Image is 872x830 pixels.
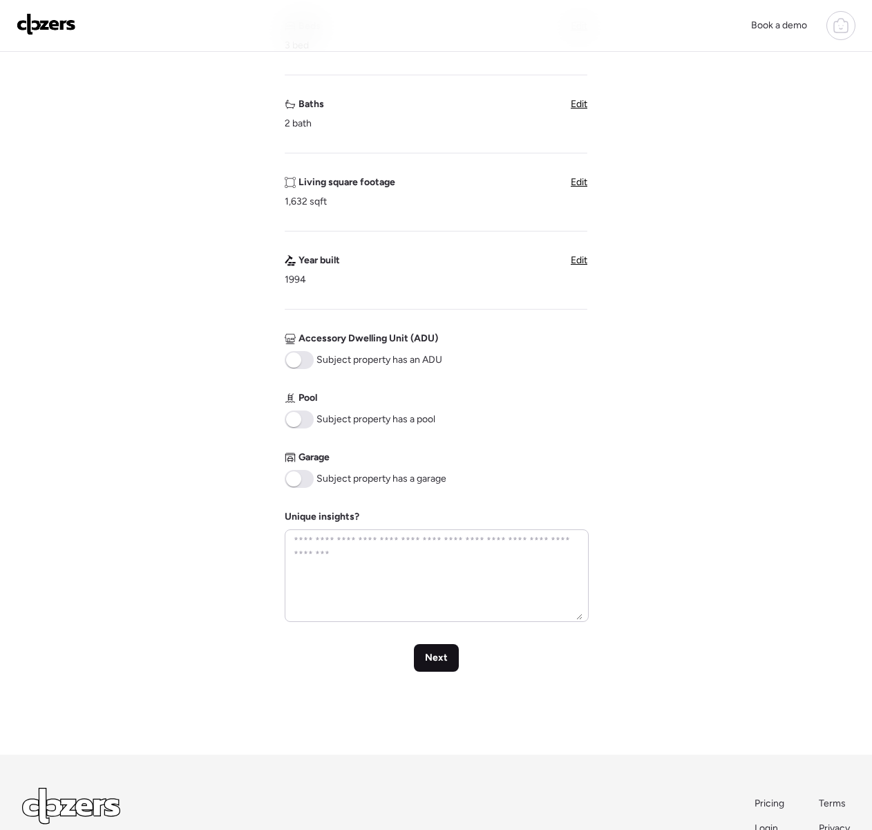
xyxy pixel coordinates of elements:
span: Next [425,651,448,665]
span: Pool [298,391,317,405]
span: Living square footage [298,176,395,189]
span: Edit [571,254,587,266]
span: Subject property has a pool [316,413,435,426]
span: Accessory Dwelling Unit (ADU) [298,332,438,346]
span: 1,632 sqft [285,195,327,209]
span: Baths [298,97,324,111]
span: Edit [571,176,587,188]
span: Subject property has an ADU [316,353,442,367]
span: Pricing [755,798,784,809]
span: 2 bath [285,117,312,131]
span: Year built [298,254,340,267]
span: Garage [298,451,330,464]
a: Pricing [755,797,786,811]
img: Logo [17,13,76,35]
label: Unique insights? [285,511,359,522]
img: Logo Light [22,788,120,824]
span: Book a demo [751,19,807,31]
span: Subject property has a garage [316,472,446,486]
span: 1994 [285,273,306,287]
span: Edit [571,98,587,110]
a: Terms [819,797,850,811]
span: Terms [819,798,846,809]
